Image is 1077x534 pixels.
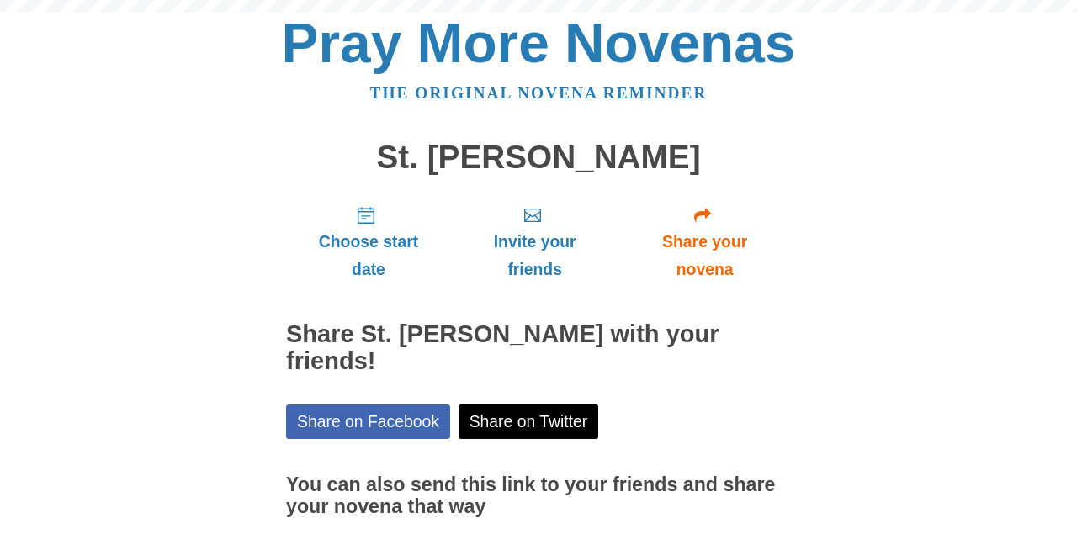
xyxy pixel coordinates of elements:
[459,404,599,439] a: Share on Twitter
[451,192,618,292] a: Invite your friends
[303,228,434,283] span: Choose start date
[286,192,451,292] a: Choose start date
[286,404,450,439] a: Share on Facebook
[286,140,791,176] h1: St. [PERSON_NAME]
[618,192,791,292] a: Share your novena
[370,84,708,102] a: The original novena reminder
[635,228,774,283] span: Share your novena
[286,321,791,375] h2: Share St. [PERSON_NAME] with your friends!
[468,228,602,283] span: Invite your friends
[286,474,791,517] h3: You can also send this link to your friends and share your novena that way
[282,12,796,74] a: Pray More Novenas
